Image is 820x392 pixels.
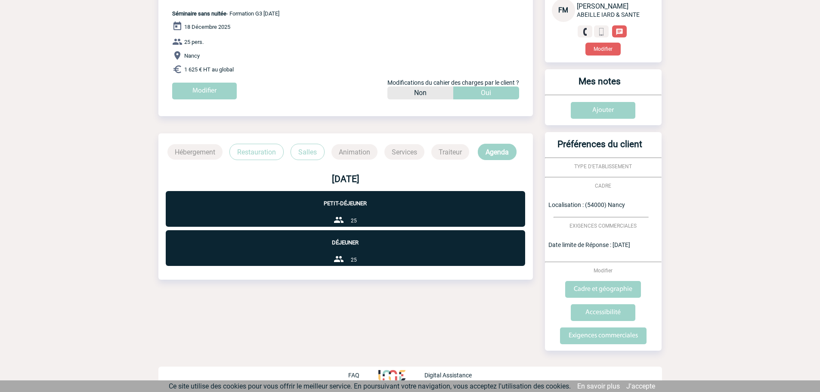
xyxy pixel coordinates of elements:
[585,43,621,56] button: Modifier
[166,230,525,246] p: Déjeuner
[558,6,568,14] span: FM
[334,215,344,225] img: group-24-px-b.png
[560,327,647,344] input: Exigences commerciales
[331,144,378,160] p: Animation
[166,191,525,207] p: Petit-déjeuner
[594,268,613,274] span: Modifier
[548,201,625,208] span: Localisation : (54000) Nancy
[184,52,200,59] span: Nancy
[387,79,519,86] span: Modifications du cahier des charges par le client ?
[414,86,427,99] p: Non
[348,370,378,379] a: FAQ
[595,183,611,189] span: CADRE
[548,241,630,248] span: Date limite de Réponse : [DATE]
[577,11,640,18] span: ABEILLE IARD & SANTE
[229,144,284,160] p: Restauration
[169,382,571,390] span: Ce site utilise des cookies pour vous offrir le meilleur service. En poursuivant votre navigation...
[577,382,620,390] a: En savoir plus
[332,174,359,184] b: [DATE]
[481,86,491,99] p: Oui
[548,139,651,157] h3: Préférences du client
[184,66,234,73] span: 1 625 € HT au global
[616,28,623,36] img: chat-24-px-w.png
[574,164,632,170] span: TYPE D'ETABLISSEMENT
[569,223,637,229] span: EXIGENCES COMMERCIALES
[548,76,651,95] h3: Mes notes
[431,144,469,160] p: Traiteur
[172,10,279,17] span: - Formation G3 [DATE]
[384,144,424,160] p: Services
[424,372,472,379] p: Digital Assistance
[348,372,359,379] p: FAQ
[581,28,589,36] img: fixe.png
[167,144,223,160] p: Hébergement
[172,83,237,99] input: Modifier
[351,257,357,263] span: 25
[577,2,628,10] span: [PERSON_NAME]
[571,102,635,119] input: Ajouter
[565,281,641,298] input: Cadre et géographie
[378,370,405,380] img: http://www.idealmeetingsevents.fr/
[184,39,204,45] span: 25 pers.
[334,254,344,264] img: group-24-px-b.png
[597,28,605,36] img: portable.png
[291,144,325,160] p: Salles
[626,382,655,390] a: J'accepte
[172,10,226,17] span: Séminaire sans nuitée
[351,218,357,224] span: 25
[478,144,517,160] p: Agenda
[571,304,635,321] input: Accessibilité
[184,24,230,30] span: 18 Décembre 2025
